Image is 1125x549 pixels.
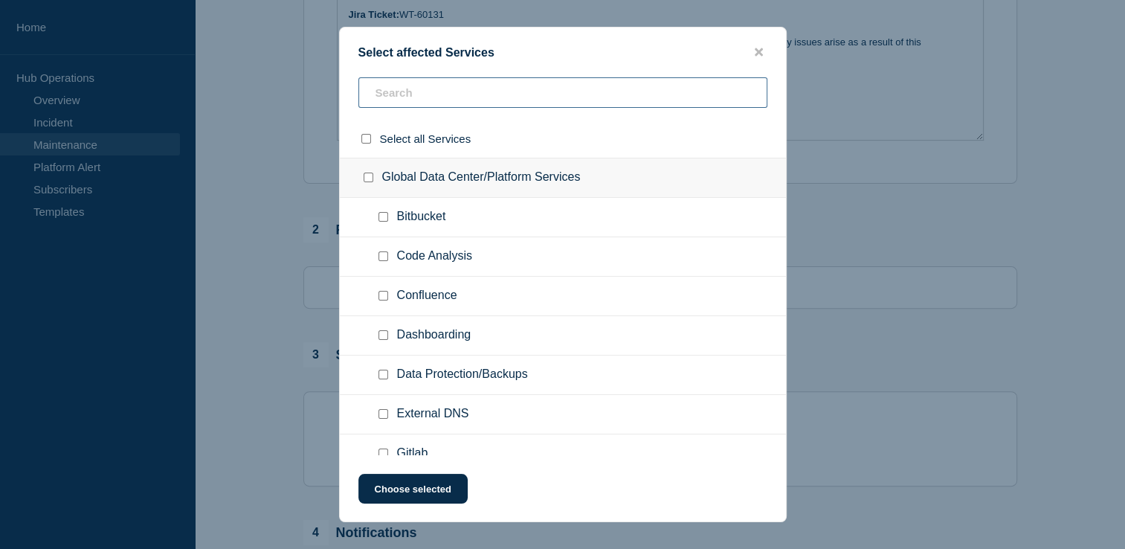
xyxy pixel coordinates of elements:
span: Code Analysis [397,249,472,264]
button: close button [750,45,767,60]
span: Gitlab [397,446,428,461]
input: Bitbucket checkbox [378,212,388,222]
span: Dashboarding [397,328,471,343]
span: Bitbucket [397,210,446,225]
div: Global Data Center/Platform Services [340,158,786,198]
span: Data Protection/Backups [397,367,528,382]
span: Select all Services [380,132,471,145]
input: Gitlab checkbox [378,449,388,458]
span: External DNS [397,407,469,422]
input: Dashboarding checkbox [378,330,388,340]
div: Select affected Services [340,45,786,60]
input: Confluence checkbox [378,291,388,301]
button: Choose selected [358,474,468,504]
span: Confluence [397,289,457,304]
input: Global Data Center/Platform Services checkbox [364,173,373,182]
input: Search [358,77,767,108]
input: Data Protection/Backups checkbox [378,370,388,379]
input: Code Analysis checkbox [378,251,388,261]
input: External DNS checkbox [378,409,388,419]
input: select all checkbox [361,134,371,144]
